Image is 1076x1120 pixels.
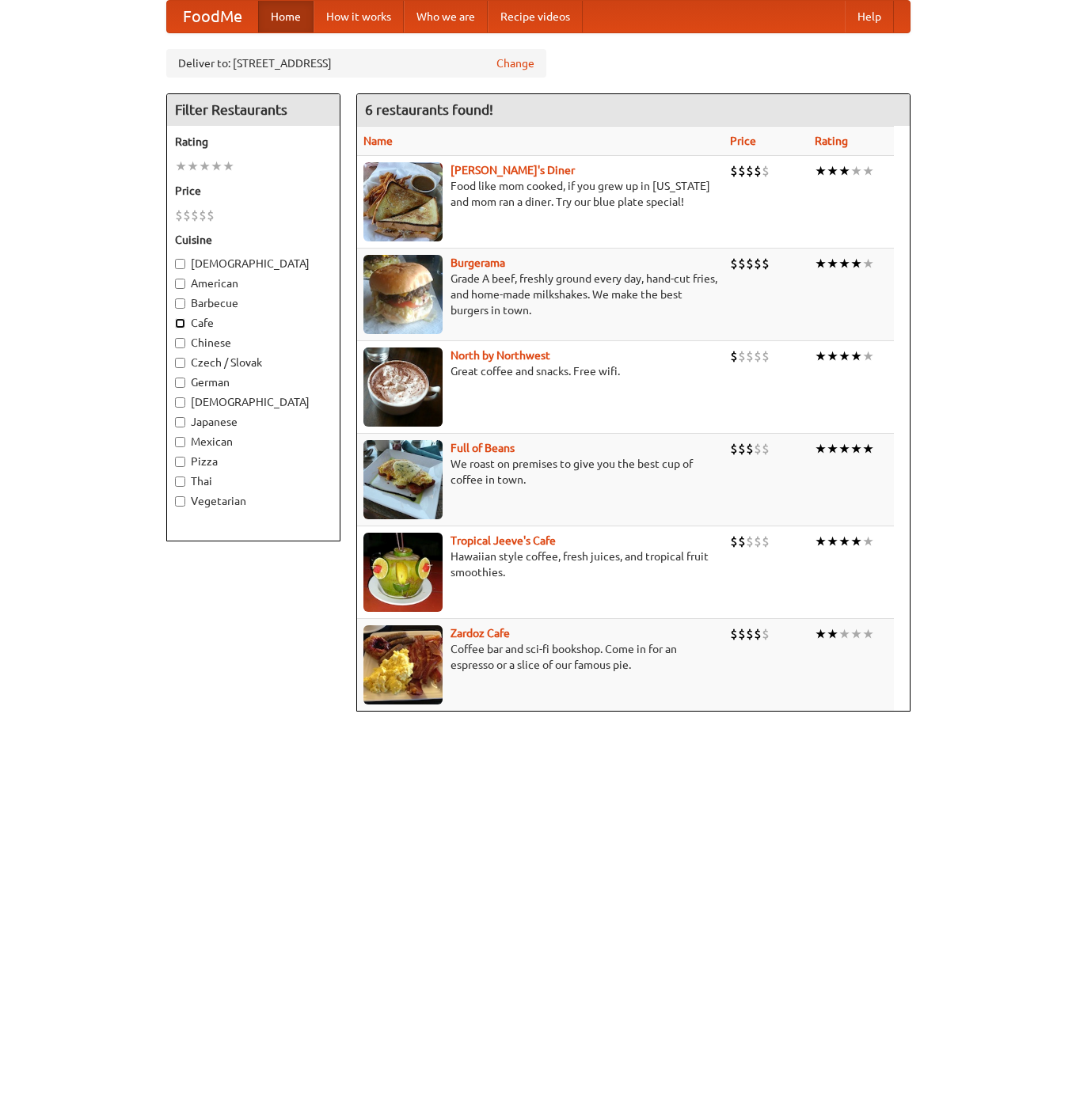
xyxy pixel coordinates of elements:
[175,183,332,199] h5: Price
[363,549,717,580] p: Hawaiian style coffee, fresh juices, and tropical fruit smoothies.
[762,440,770,457] li: $
[404,1,488,32] a: Who we are
[363,456,717,488] p: We roast on premises to give you the best cup of coffee in town.
[862,533,874,550] li: ★
[746,162,754,180] li: $
[815,625,827,643] li: ★
[815,162,827,180] li: ★
[762,625,770,643] li: $
[258,1,314,32] a: Home
[754,255,762,272] li: $
[850,347,862,365] li: ★
[845,1,894,32] a: Help
[850,533,862,550] li: ★
[175,207,183,224] li: $
[746,533,754,550] li: $
[451,627,510,640] b: Zardoz Cafe
[191,207,199,224] li: $
[175,476,185,487] input: Thai
[363,641,717,673] p: Coffee bar and sci-fi bookshop. Come in for an espresso or a slice of our famous pie.
[175,355,332,370] label: Czech / Slovak
[838,625,850,643] li: ★
[754,625,762,643] li: $
[762,255,770,272] li: $
[175,134,332,150] h5: Rating
[314,1,404,32] a: How it works
[363,625,443,704] img: zardoz.jpg
[451,534,556,547] a: Tropical Jeeve's Cafe
[838,347,850,365] li: ★
[746,440,754,457] li: $
[175,315,332,331] label: Cafe
[363,533,443,612] img: jeeves.jpg
[738,533,746,550] li: $
[850,255,862,272] li: ★
[175,397,185,408] input: [DEMOGRAPHIC_DATA]
[363,255,443,334] img: burgerama.jpg
[838,162,850,180] li: ★
[199,207,207,224] li: $
[222,158,234,175] li: ★
[738,440,746,457] li: $
[746,625,754,643] li: $
[207,207,215,224] li: $
[862,347,874,365] li: ★
[827,347,838,365] li: ★
[754,533,762,550] li: $
[850,162,862,180] li: ★
[175,318,185,328] input: Cafe
[175,374,332,390] label: German
[738,625,746,643] li: $
[175,437,185,447] input: Mexican
[730,162,738,180] li: $
[451,256,505,269] a: Burgerama
[815,440,827,457] li: ★
[862,440,874,457] li: ★
[746,347,754,365] li: $
[827,533,838,550] li: ★
[175,256,332,271] label: [DEMOGRAPHIC_DATA]
[730,255,738,272] li: $
[730,440,738,457] li: $
[730,533,738,550] li: $
[363,440,443,519] img: beans.jpg
[850,625,862,643] li: ★
[496,55,534,71] a: Change
[862,162,874,180] li: ★
[175,417,185,427] input: Japanese
[827,162,838,180] li: ★
[363,162,443,241] img: sallys.jpg
[738,162,746,180] li: $
[451,442,515,454] a: Full of Beans
[815,255,827,272] li: ★
[363,271,717,318] p: Grade A beef, freshly ground every day, hand-cut fries, and home-made milkshakes. We make the bes...
[451,349,550,362] a: North by Northwest
[167,94,340,126] h4: Filter Restaurants
[738,347,746,365] li: $
[175,259,185,269] input: [DEMOGRAPHIC_DATA]
[175,454,332,469] label: Pizza
[730,135,756,147] a: Price
[175,338,185,348] input: Chinese
[175,414,332,430] label: Japanese
[815,533,827,550] li: ★
[175,158,187,175] li: ★
[175,473,332,489] label: Thai
[211,158,222,175] li: ★
[175,295,332,311] label: Barbecue
[850,440,862,457] li: ★
[838,255,850,272] li: ★
[827,255,838,272] li: ★
[815,135,848,147] a: Rating
[363,363,717,379] p: Great coffee and snacks. Free wifi.
[815,347,827,365] li: ★
[746,255,754,272] li: $
[175,298,185,309] input: Barbecue
[730,625,738,643] li: $
[175,394,332,410] label: [DEMOGRAPHIC_DATA]
[730,347,738,365] li: $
